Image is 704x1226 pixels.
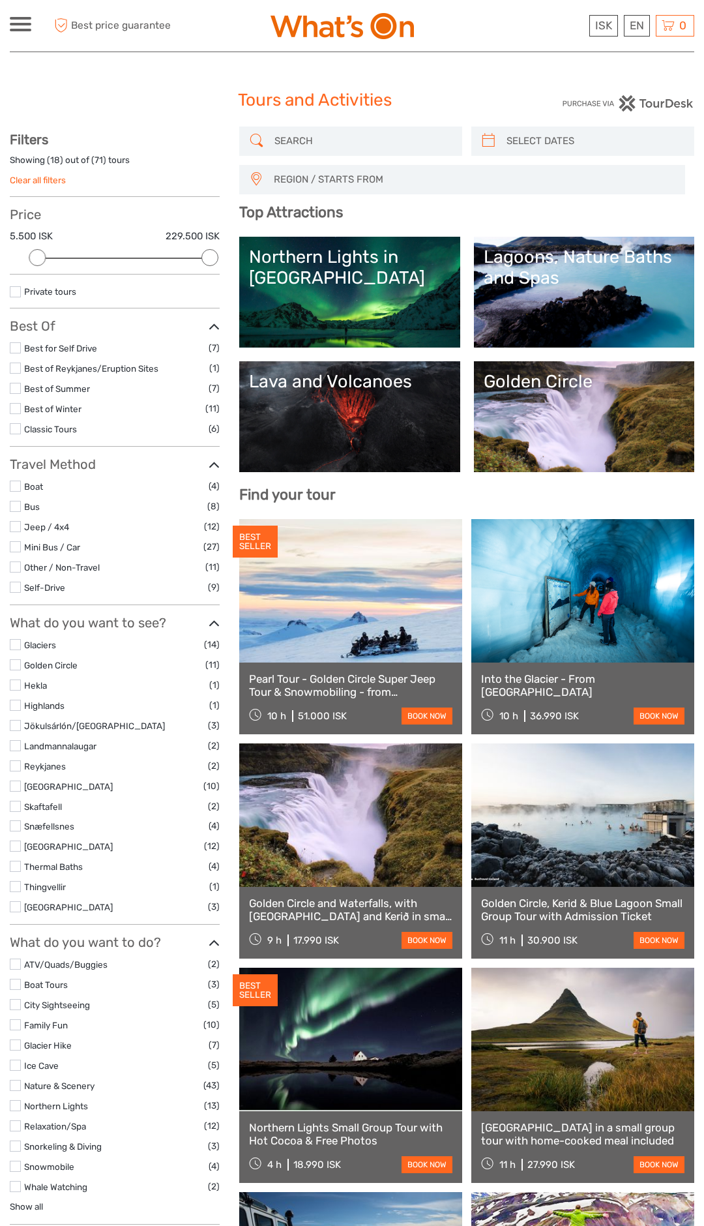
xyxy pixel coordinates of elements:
[624,15,650,37] div: EN
[677,19,688,32] span: 0
[268,169,679,190] span: REGION / STARTS FROM
[10,175,66,185] a: Clear all filters
[24,1161,74,1172] a: Snowmobile
[209,381,220,396] span: (7)
[238,90,466,111] h1: Tours and Activities
[24,542,80,552] a: Mini Bus / Car
[239,203,343,221] b: Top Attractions
[269,130,456,153] input: SEARCH
[208,580,220,595] span: (9)
[203,1078,220,1093] span: (43)
[24,959,108,970] a: ATV/Quads/Buggies
[208,1058,220,1073] span: (5)
[481,1121,684,1148] a: [GEOGRAPHIC_DATA] in a small group tour with home-cooked meal included
[24,1141,102,1152] a: Snorkeling & Diving
[24,582,65,593] a: Self-Drive
[24,363,158,374] a: Best of Reykjanes/Eruption Sites
[271,13,414,39] img: What's On
[208,758,220,773] span: (2)
[208,997,220,1012] span: (5)
[595,19,612,32] span: ISK
[24,343,97,353] a: Best for Self Drive
[402,1156,452,1173] a: book now
[267,710,286,722] span: 10 h
[24,861,83,872] a: Thermal Baths
[249,897,452,923] a: Golden Circle and Waterfalls, with [GEOGRAPHIC_DATA] and Kerið in small group
[24,801,62,812] a: Skaftafell
[208,799,220,814] span: (2)
[249,371,450,462] a: Lava and Volcanoes
[208,1179,220,1194] span: (2)
[24,383,90,394] a: Best of Summer
[24,501,40,512] a: Bus
[10,934,220,950] h3: What do you want to do?
[481,897,684,923] a: Golden Circle, Kerid & Blue Lagoon Small Group Tour with Admission Ticket
[209,879,220,894] span: (1)
[10,615,220,631] h3: What do you want to see?
[24,640,56,650] a: Glaciers
[204,637,220,652] span: (14)
[233,526,278,558] div: BEST SELLER
[481,672,684,699] a: Into the Glacier - From [GEOGRAPHIC_DATA]
[239,486,336,503] b: Find your tour
[24,1040,72,1051] a: Glacier Hike
[24,404,81,414] a: Best of Winter
[249,371,450,392] div: Lava and Volcanoes
[10,230,53,243] label: 5.500 ISK
[249,1121,452,1148] a: Northern Lights Small Group Tour with Hot Cocoa & Free Photos
[634,1156,684,1173] a: book now
[233,974,278,1007] div: BEST SELLER
[484,371,684,462] a: Golden Circle
[209,421,220,436] span: (6)
[24,481,43,492] a: Boat
[24,522,69,532] a: Jeep / 4x4
[484,247,684,289] div: Lagoons, Nature Baths and Spas
[209,818,220,833] span: (4)
[209,1038,220,1053] span: (7)
[562,95,694,112] img: PurchaseViaTourDesk.png
[24,286,76,297] a: Private tours
[249,672,452,699] a: Pearl Tour - Golden Circle Super Jeep Tour & Snowmobiling - from [GEOGRAPHIC_DATA]
[249,247,450,289] div: Northern Lights in [GEOGRAPHIC_DATA]
[24,1020,68,1030] a: Family Fun
[205,401,220,416] span: (11)
[24,424,77,434] a: Classic Tours
[209,698,220,713] span: (1)
[24,761,66,771] a: Reykjanes
[293,934,339,946] div: 17.990 ISK
[203,539,220,554] span: (27)
[24,979,68,990] a: Boat Tours
[166,230,220,243] label: 229.500 ISK
[24,1000,90,1010] a: City Sightseeing
[209,340,220,355] span: (7)
[10,207,220,222] h3: Price
[527,1159,575,1171] div: 27.990 ISK
[24,841,113,852] a: [GEOGRAPHIC_DATA]
[484,247,684,338] a: Lagoons, Nature Baths and Spas
[402,932,452,949] a: book now
[499,934,516,946] span: 11 h
[209,479,220,494] span: (4)
[204,1118,220,1133] span: (12)
[10,318,220,334] h3: Best Of
[208,718,220,733] span: (3)
[501,130,688,153] input: SELECT DATES
[634,932,684,949] a: book now
[208,1139,220,1154] span: (3)
[24,781,113,792] a: [GEOGRAPHIC_DATA]
[24,741,96,751] a: Landmannalaugar
[267,934,282,946] span: 9 h
[499,1159,516,1171] span: 11 h
[208,957,220,972] span: (2)
[24,721,165,731] a: Jökulsárlón/[GEOGRAPHIC_DATA]
[484,371,684,392] div: Golden Circle
[527,934,578,946] div: 30.900 ISK
[208,899,220,914] span: (3)
[205,560,220,575] span: (11)
[10,132,48,147] strong: Filters
[24,821,74,831] a: Snæfellsnes
[204,1098,220,1113] span: (13)
[24,680,47,691] a: Hekla
[24,700,65,711] a: Highlands
[499,710,518,722] span: 10 h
